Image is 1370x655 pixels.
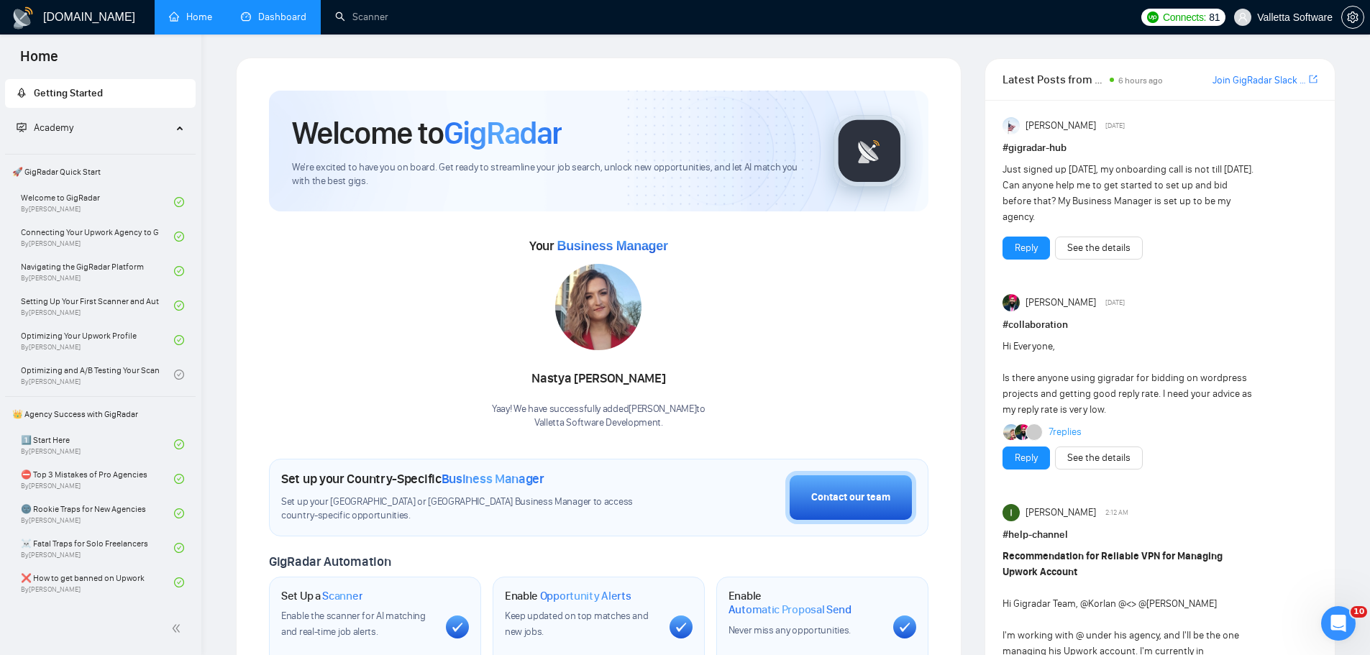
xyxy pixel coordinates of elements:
span: [PERSON_NAME] [1026,118,1096,134]
button: Reply [1003,446,1050,470]
span: check-circle [174,543,184,553]
span: GigRadar Automation [269,554,391,569]
span: [PERSON_NAME] [1026,505,1096,521]
a: ⛔ Top 3 Mistakes of Pro AgenciesBy[PERSON_NAME] [21,463,174,495]
span: check-circle [174,474,184,484]
a: 7replies [1049,425,1082,439]
span: Academy [17,122,73,134]
span: user [1238,12,1248,22]
img: upwork-logo.png [1147,12,1159,23]
span: Never miss any opportunities. [729,624,851,636]
span: check-circle [174,197,184,207]
div: Hi Everyone, Is there anyone using gigradar for bidding on wordpress projects and getting good re... [1003,339,1255,418]
img: Attinder Singh [1003,294,1020,311]
div: Nastya [PERSON_NAME] [492,367,705,391]
span: check-circle [174,370,184,380]
a: Connecting Your Upwork Agency to GigRadarBy[PERSON_NAME] [21,221,174,252]
img: gigradar-logo.png [834,115,905,187]
h1: # collaboration [1003,317,1318,333]
a: 1️⃣ Start HereBy[PERSON_NAME] [21,429,174,460]
span: check-circle [174,508,184,518]
span: check-circle [174,577,184,587]
button: setting [1341,6,1364,29]
span: Getting Started [34,87,103,99]
h1: # gigradar-hub [1003,140,1318,156]
span: rocket [17,88,27,98]
span: fund-projection-screen [17,122,27,132]
span: Latest Posts from the GigRadar Community [1003,70,1105,88]
button: See the details [1055,237,1143,260]
button: See the details [1055,446,1143,470]
a: 🌚 Rookie Traps for New AgenciesBy[PERSON_NAME] [21,498,174,529]
span: double-left [171,621,186,636]
span: 2:12 AM [1105,506,1128,519]
iframe: Intercom live chat [1321,606,1356,641]
span: 6 hours ago [1118,75,1163,86]
span: check-circle [174,439,184,449]
span: [DATE] [1105,119,1125,132]
span: Business Manager [442,471,544,487]
strong: Recommendation for Reliable VPN for Managing Upwork Account [1003,550,1223,578]
img: Attinder Singh [1015,424,1031,440]
span: Set up your [GEOGRAPHIC_DATA] or [GEOGRAPHIC_DATA] Business Manager to access country-specific op... [281,495,662,523]
div: Contact our team [811,490,890,505]
a: Optimizing Your Upwork ProfileBy[PERSON_NAME] [21,324,174,356]
img: Anisuzzaman Khan [1003,117,1020,134]
span: Opportunity Alerts [540,589,631,603]
a: Optimizing and A/B Testing Your Scanner for Better ResultsBy[PERSON_NAME] [21,359,174,390]
a: See the details [1067,240,1131,256]
li: Getting Started [5,79,196,108]
button: Contact our team [785,471,916,524]
span: setting [1342,12,1364,23]
a: Setting Up Your First Scanner and Auto-BidderBy[PERSON_NAME] [21,290,174,321]
button: Reply [1003,237,1050,260]
span: check-circle [174,266,184,276]
span: Your [529,238,668,254]
h1: Set up your Country-Specific [281,471,544,487]
a: Navigating the GigRadar PlatformBy[PERSON_NAME] [21,255,174,287]
span: Academy [34,122,73,134]
span: 🚀 GigRadar Quick Start [6,157,194,186]
a: setting [1341,12,1364,23]
span: Home [9,46,70,76]
a: homeHome [169,11,212,23]
h1: Enable [505,589,631,603]
span: [PERSON_NAME] [1026,295,1096,311]
span: Keep updated on top matches and new jobs. [505,610,649,638]
a: See the details [1067,450,1131,466]
span: GigRadar [444,114,562,152]
p: Valletta Software Development . [492,416,705,430]
a: export [1309,73,1318,86]
span: [DATE] [1105,296,1125,309]
div: Just signed up [DATE], my onboarding call is not till [DATE]. Can anyone help me to get started t... [1003,162,1255,225]
span: Automatic Proposal Send [729,603,851,617]
span: 👑 Agency Success with GigRadar [6,400,194,429]
span: We're excited to have you on board. Get ready to streamline your job search, unlock new opportuni... [292,161,810,188]
a: Welcome to GigRadarBy[PERSON_NAME] [21,186,174,218]
span: Enable the scanner for AI matching and real-time job alerts. [281,610,426,638]
a: dashboardDashboard [241,11,306,23]
img: Ivan Dela Rama [1003,504,1020,521]
span: 10 [1351,606,1367,618]
div: Yaay! We have successfully added [PERSON_NAME] to [492,403,705,430]
h1: Set Up a [281,589,362,603]
img: 1686180585495-117.jpg [555,264,641,350]
span: check-circle [174,335,184,345]
span: Business Manager [557,239,667,253]
span: export [1309,73,1318,85]
img: logo [12,6,35,29]
a: searchScanner [335,11,388,23]
h1: Enable [729,589,882,617]
a: ☠️ Fatal Traps for Solo FreelancersBy[PERSON_NAME] [21,532,174,564]
h1: # help-channel [1003,527,1318,543]
img: Joaquin Arcardini [1003,424,1019,440]
h1: Welcome to [292,114,562,152]
a: Reply [1015,450,1038,466]
span: Scanner [322,589,362,603]
a: Reply [1015,240,1038,256]
span: check-circle [174,232,184,242]
a: ❌ How to get banned on UpworkBy[PERSON_NAME] [21,567,174,598]
span: check-circle [174,301,184,311]
span: 81 [1209,9,1220,25]
span: Connects: [1163,9,1206,25]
